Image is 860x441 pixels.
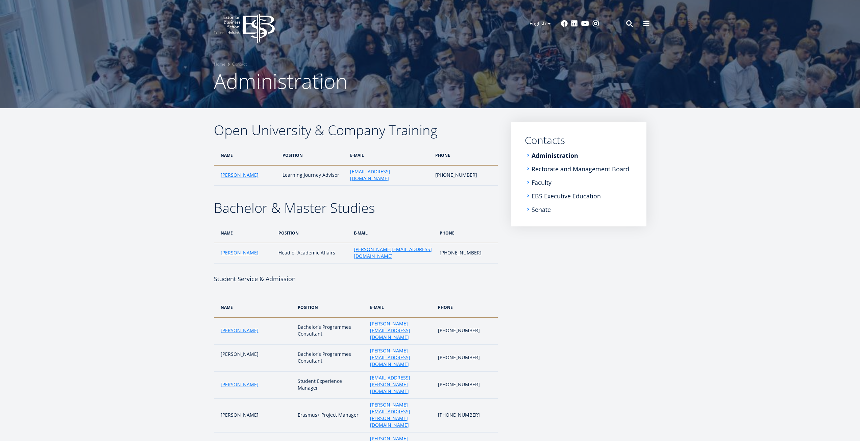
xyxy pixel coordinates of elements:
[532,206,551,213] a: Senate
[214,274,498,284] h4: Student Service & Admission
[221,381,259,388] a: [PERSON_NAME]
[294,398,367,432] td: Erasmus+ Project Manager
[350,223,436,243] th: e-MAIL
[370,401,431,428] a: [PERSON_NAME][EMAIL_ADDRESS][PERSON_NAME][DOMAIN_NAME]
[221,249,259,256] a: [PERSON_NAME]
[214,344,294,371] td: [PERSON_NAME]
[532,193,601,199] a: EBS Executive Education
[432,165,497,186] td: [PHONE_NUMBER]
[435,317,497,344] td: [PHONE_NUMBER]
[561,20,568,27] a: Facebook
[221,172,259,178] a: [PERSON_NAME]
[294,344,367,371] td: Bachelor's Programmes Consultant
[279,165,347,186] td: Learning Journey Advisor
[214,398,294,432] td: [PERSON_NAME]
[436,243,498,263] td: [PHONE_NUMBER]
[592,20,599,27] a: Instagram
[435,297,497,317] th: PHONE
[435,344,497,371] td: [PHONE_NUMBER]
[275,223,350,243] th: POSITION
[532,179,551,186] a: Faculty
[232,61,247,68] a: Contact
[214,223,275,243] th: NAME
[436,223,498,243] th: PHONE
[525,135,633,145] a: Contacts
[279,145,347,165] th: POSITION
[221,327,259,334] a: [PERSON_NAME]
[214,145,279,165] th: NAME
[370,374,431,395] a: [EMAIL_ADDRESS][PERSON_NAME][DOMAIN_NAME]
[214,67,347,95] span: Administration
[347,145,432,165] th: e-MAIL
[294,297,367,317] th: POSITION
[581,20,589,27] a: Youtube
[354,246,433,260] a: [PERSON_NAME][EMAIL_ADDRESS][DOMAIN_NAME]
[214,199,498,216] h2: Bachelor & Master Studies
[350,168,428,182] a: [EMAIL_ADDRESS][DOMAIN_NAME]
[367,297,435,317] th: e-MAIL
[275,243,350,263] td: Head of Academic Affairs
[435,398,497,432] td: [PHONE_NUMBER]
[214,61,225,68] a: Home
[370,320,431,341] a: [PERSON_NAME][EMAIL_ADDRESS][DOMAIN_NAME]
[571,20,578,27] a: Linkedin
[438,381,491,388] p: [PHONE_NUMBER]
[370,347,431,368] a: [PERSON_NAME][EMAIL_ADDRESS][DOMAIN_NAME]
[532,166,629,172] a: Rectorate and Management Board
[532,152,578,159] a: Administration
[214,297,294,317] th: NAME
[432,145,497,165] th: PHONE
[294,371,367,398] td: Student Experience Manager
[214,122,498,139] h2: Open University & Company Training
[294,317,367,344] td: Bachelor's Programmes Consultant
